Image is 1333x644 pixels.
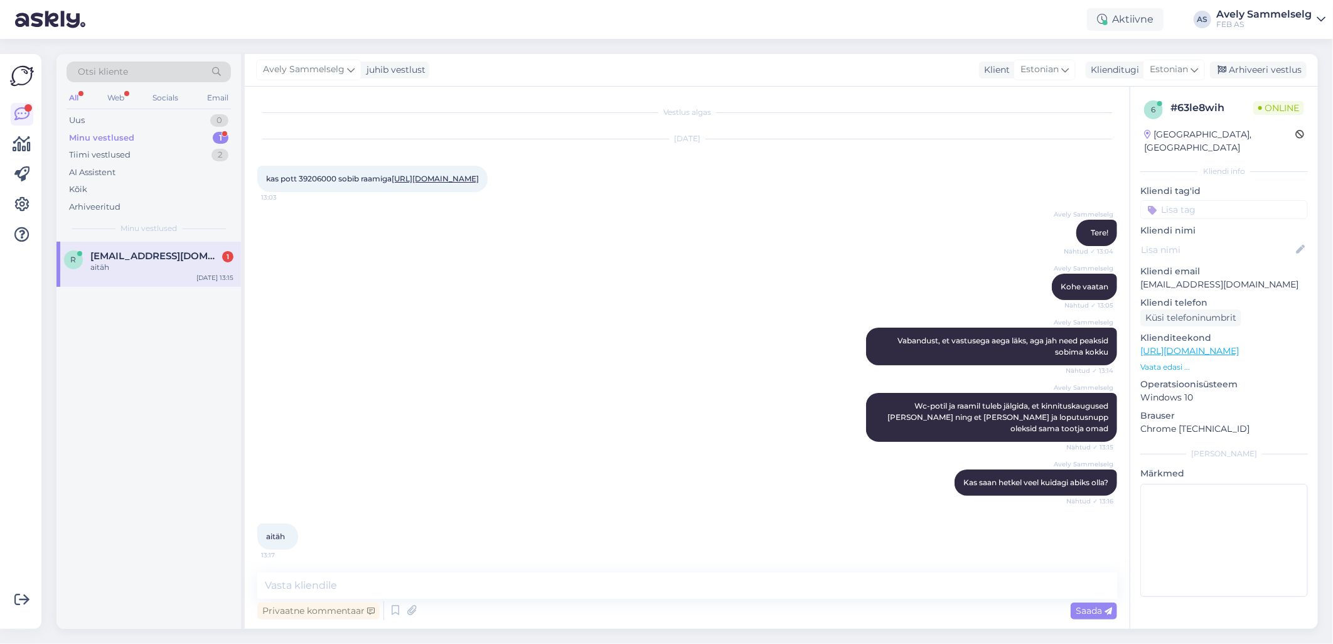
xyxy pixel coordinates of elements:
div: Socials [150,90,181,106]
p: Chrome [TECHNICAL_ID] [1140,422,1308,436]
div: Privaatne kommentaar [257,603,380,620]
a: [URL][DOMAIN_NAME] [392,174,479,183]
div: AI Assistent [69,166,115,179]
span: 13:17 [261,550,308,560]
span: Vabandust, et vastusega aega läks, aga jah need peaksid sobima kokku [897,336,1110,357]
div: Küsi telefoninumbrit [1140,309,1241,326]
span: Nähtud ✓ 13:05 [1064,301,1113,310]
div: Kõik [69,183,87,196]
p: [EMAIL_ADDRESS][DOMAIN_NAME] [1140,278,1308,291]
div: # 63le8wih [1170,100,1253,115]
span: Saada [1076,605,1112,616]
div: 1 [222,251,233,262]
p: Kliendi tag'id [1140,185,1308,198]
div: [GEOGRAPHIC_DATA], [GEOGRAPHIC_DATA] [1144,128,1295,154]
span: Wc-potil ja raamil tuleb jälgida, et kinnituskaugused [PERSON_NAME] ning et [PERSON_NAME] ja lopu... [887,401,1110,433]
span: Online [1253,101,1304,115]
span: Avely Sammelselg [1054,318,1113,327]
span: Nähtud ✓ 13:14 [1066,366,1113,375]
div: Kliendi info [1140,166,1308,177]
span: Estonian [1020,63,1059,77]
span: Kohe vaatan [1061,282,1108,291]
div: [PERSON_NAME] [1140,448,1308,459]
div: All [67,90,81,106]
div: FEB AS [1216,19,1312,30]
span: Nähtud ✓ 13:15 [1066,443,1113,452]
span: Avely Sammelselg [1054,383,1113,392]
span: Avely Sammelselg [1054,210,1113,219]
div: Web [105,90,127,106]
span: Kas saan hetkel veel kuidagi abiks olla? [963,478,1108,487]
span: Estonian [1150,63,1188,77]
p: Vaata edasi ... [1140,362,1308,373]
div: Vestlus algas [257,107,1117,118]
div: Arhiveeri vestlus [1210,62,1307,78]
a: Avely SammelselgFEB AS [1216,9,1325,30]
p: Kliendi nimi [1140,224,1308,237]
img: Askly Logo [10,64,34,88]
div: [DATE] 13:15 [196,273,233,282]
input: Lisa tag [1140,200,1308,219]
span: Otsi kliente [78,65,128,78]
div: [DATE] [257,133,1117,144]
span: 13:03 [261,193,308,202]
span: Minu vestlused [120,223,177,234]
div: Klient [979,63,1010,77]
div: Tiimi vestlused [69,149,131,161]
p: Klienditeekond [1140,331,1308,345]
div: juhib vestlust [361,63,426,77]
div: 1 [213,132,228,144]
span: Nähtud ✓ 13:16 [1066,496,1113,506]
p: Märkmed [1140,467,1308,480]
span: Nähtud ✓ 13:04 [1064,247,1113,256]
span: Avely Sammelselg [263,63,345,77]
div: AS [1194,11,1211,28]
div: 0 [210,114,228,127]
span: Tere! [1091,228,1108,237]
div: Minu vestlused [69,132,134,144]
p: Operatsioonisüsteem [1140,378,1308,391]
div: 2 [211,149,228,161]
span: r [71,255,77,264]
span: 6 [1152,105,1156,114]
div: Aktiivne [1087,8,1164,31]
input: Lisa nimi [1141,243,1293,257]
div: Uus [69,114,85,127]
p: Windows 10 [1140,391,1308,404]
div: Arhiveeritud [69,201,120,213]
span: reno.lefat@gmail.com [90,250,221,262]
a: [URL][DOMAIN_NAME] [1140,345,1239,357]
span: kas pott 39206000 sobib raamiga [266,174,479,183]
span: Avely Sammelselg [1054,264,1113,273]
span: aitäh [266,532,285,541]
p: Kliendi email [1140,265,1308,278]
p: Brauser [1140,409,1308,422]
div: Email [205,90,231,106]
div: Klienditugi [1086,63,1139,77]
div: Avely Sammelselg [1216,9,1312,19]
p: Kliendi telefon [1140,296,1308,309]
div: aitäh [90,262,233,273]
span: Avely Sammelselg [1054,459,1113,469]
